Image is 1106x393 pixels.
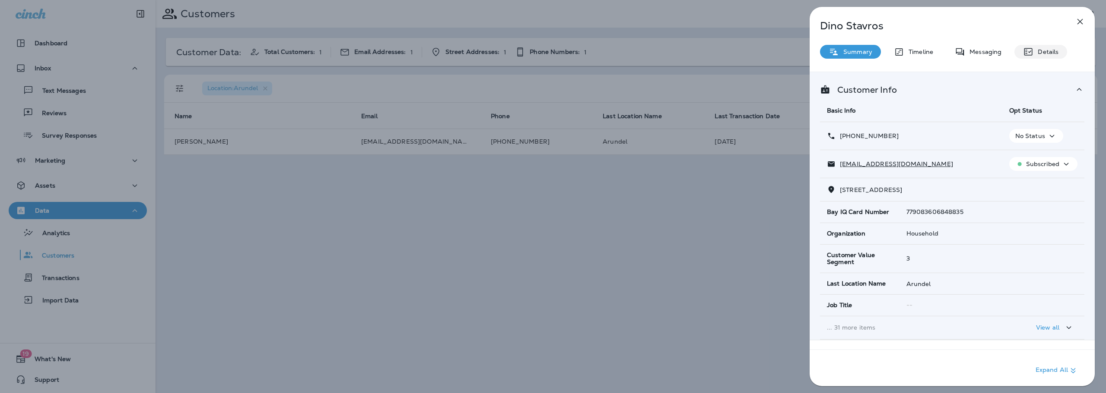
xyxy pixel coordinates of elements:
[836,160,953,167] p: [EMAIL_ADDRESS][DOMAIN_NAME]
[1009,129,1063,143] button: No Status
[827,107,855,114] span: Basic Info
[1036,365,1078,376] p: Expand All
[1033,320,1077,336] button: View all
[906,301,912,309] span: --
[827,230,865,237] span: Organization
[820,20,1056,32] p: Dino Stavros
[1009,157,1077,171] button: Subscribed
[830,86,897,93] p: Customer Info
[1026,160,1059,167] p: Subscribed
[827,302,852,309] span: Job Title
[906,208,963,216] span: 779083606848835
[827,280,886,287] span: Last Location Name
[827,252,893,266] span: Customer Value Segment
[1036,324,1059,331] p: View all
[839,48,872,55] p: Summary
[904,48,933,55] p: Timeline
[827,324,995,331] p: ... 31 more items
[827,208,890,216] span: Bay IQ Card Number
[906,255,910,262] span: 3
[840,186,902,194] span: [STREET_ADDRESS]
[1033,48,1058,55] p: Details
[836,132,899,139] p: [PHONE_NUMBER]
[1032,363,1082,378] button: Expand All
[906,280,931,288] span: Arundel
[1009,107,1042,114] span: Opt Status
[1015,132,1045,139] p: No Status
[965,48,1001,55] p: Messaging
[906,230,938,237] span: Household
